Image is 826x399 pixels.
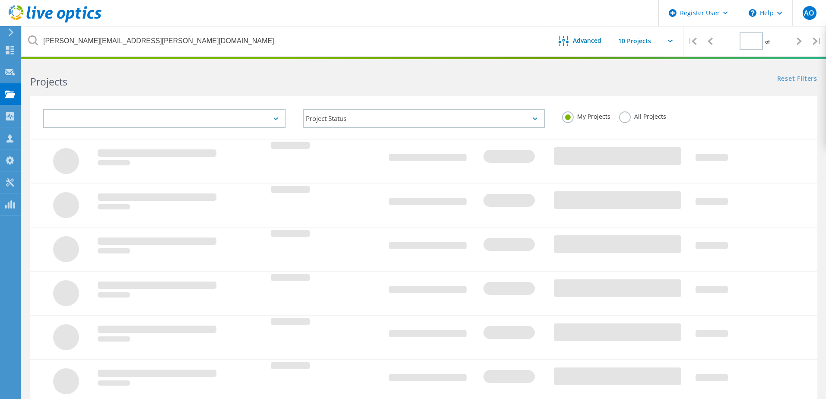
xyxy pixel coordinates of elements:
label: All Projects [619,111,666,120]
b: Projects [30,75,67,89]
div: Project Status [303,109,545,128]
span: AO [804,9,814,16]
div: | [808,26,826,57]
a: Reset Filters [777,76,817,83]
div: | [683,26,701,57]
svg: \n [749,9,756,17]
span: Advanced [573,38,601,44]
span: of [765,38,770,45]
label: My Projects [562,111,610,120]
a: Live Optics Dashboard [9,18,102,24]
input: Search projects by name, owner, ID, company, etc [22,26,546,56]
